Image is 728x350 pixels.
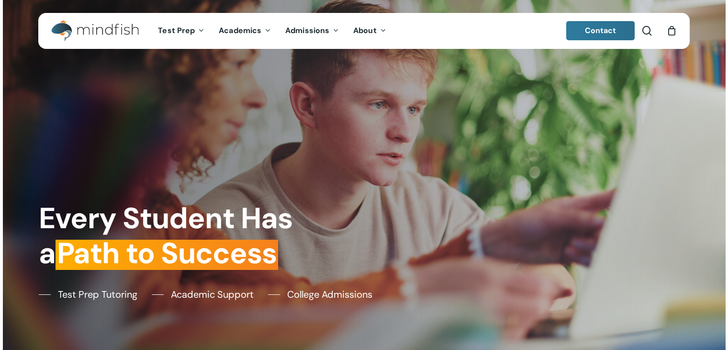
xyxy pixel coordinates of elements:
[219,25,261,35] span: Academics
[151,13,393,49] nav: Main Menu
[58,287,137,302] span: Test Prep Tutoring
[158,25,195,35] span: Test Prep
[212,27,278,35] a: Academics
[285,25,329,35] span: Admissions
[566,21,635,40] a: Contact
[39,201,358,271] h1: Every Student Has a
[268,287,372,302] a: College Admissions
[151,27,212,35] a: Test Prep
[38,13,690,49] header: Main Menu
[56,234,278,272] em: Path to Success
[278,27,346,35] a: Admissions
[152,287,254,302] a: Academic Support
[39,287,137,302] a: Test Prep Tutoring
[287,287,372,302] span: College Admissions
[346,27,393,35] a: About
[585,25,616,35] span: Contact
[353,25,377,35] span: About
[171,287,254,302] span: Academic Support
